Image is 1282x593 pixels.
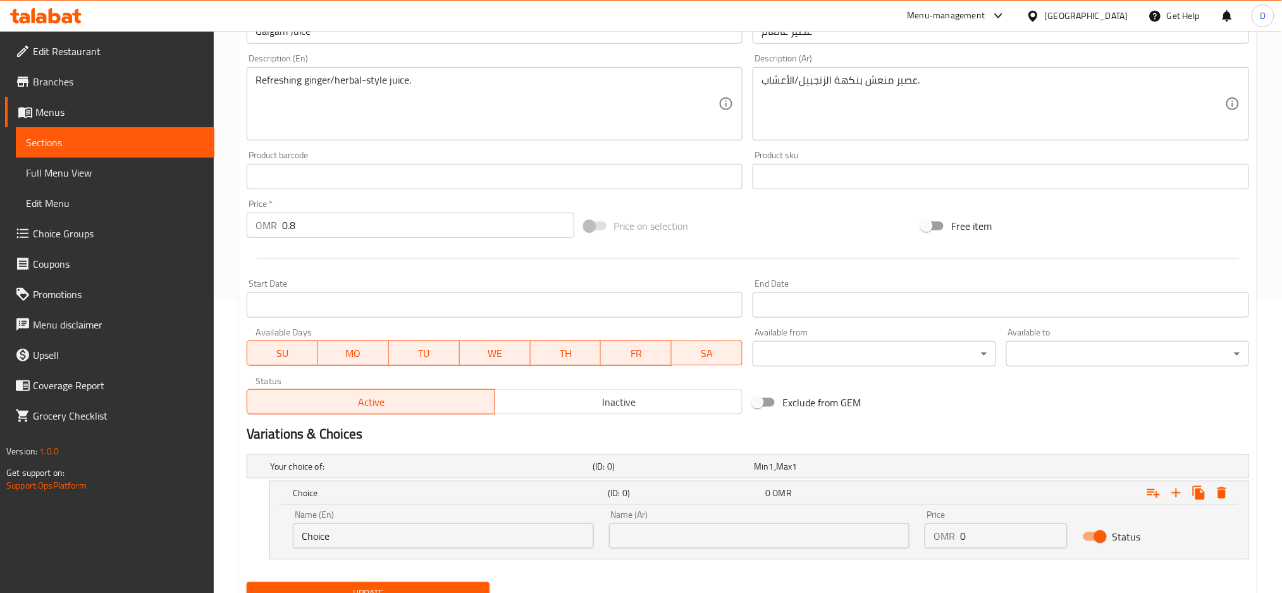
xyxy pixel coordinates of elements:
a: Sections [16,127,214,158]
span: Menu disclaimer [33,317,204,332]
span: TH [536,344,596,363]
a: Menu disclaimer [5,309,214,340]
span: Status [1113,529,1141,544]
span: MO [323,344,384,363]
span: Price on selection [614,218,689,234]
a: Support.OpsPlatform [6,477,87,494]
button: Inactive [495,389,743,415]
span: Branches [33,74,204,89]
a: Promotions [5,279,214,309]
button: MO [318,340,389,366]
input: Please enter price [960,523,1068,549]
span: Menus [35,104,204,120]
span: 0 [765,485,770,501]
div: Expand [270,482,1248,504]
a: Edit Restaurant [5,36,214,66]
span: Sections [26,135,204,150]
h2: Variations & Choices [247,425,1249,444]
div: [GEOGRAPHIC_DATA] [1045,9,1128,23]
span: Promotions [33,287,204,302]
span: Full Menu View [26,165,204,180]
span: FR [606,344,667,363]
span: Version: [6,443,37,459]
span: Edit Restaurant [33,44,204,59]
a: Edit Menu [16,188,214,218]
span: Exclude from GEM [782,395,861,410]
button: Add choice group [1142,482,1165,504]
span: Choice Groups [33,226,204,241]
span: SA [677,344,737,363]
input: Enter name En [293,523,594,549]
div: Menu-management [908,8,985,23]
div: Expand [247,455,1248,478]
span: Upsell [33,347,204,363]
div: ​ [753,341,995,366]
button: WE [460,340,531,366]
span: Free item [951,218,992,234]
span: SU [252,344,313,363]
span: WE [465,344,526,363]
button: Active [247,389,495,415]
button: SA [672,340,743,366]
h5: Your choice of: [270,460,588,473]
a: Branches [5,66,214,97]
div: , [754,460,910,473]
span: OMR [773,485,792,501]
a: Coupons [5,249,214,279]
span: Get support on: [6,465,65,481]
p: OMR [256,218,277,233]
input: Please enter product barcode [247,164,743,189]
p: OMR [934,528,955,544]
span: Coupons [33,256,204,272]
span: Coverage Report [33,378,204,393]
a: Upsell [5,340,214,370]
input: Please enter product sku [753,164,1249,189]
span: Min [754,458,768,475]
button: TH [531,340,601,366]
h5: (ID: 0) [608,487,760,499]
a: Coverage Report [5,370,214,401]
span: Active [252,393,490,411]
button: Delete Choice [1211,482,1233,504]
a: Choice Groups [5,218,214,249]
span: TU [394,344,455,363]
button: FR [601,340,672,366]
span: Edit Menu [26,196,204,211]
h5: (ID: 0) [593,460,749,473]
textarea: Refreshing ginger/herbal-style juice. [256,74,719,134]
h5: Choice [293,487,603,499]
a: Grocery Checklist [5,401,214,431]
div: ​ [1006,341,1249,366]
span: 1.0.0 [39,443,59,459]
span: Grocery Checklist [33,408,204,423]
a: Menus [5,97,214,127]
button: TU [389,340,460,366]
span: Inactive [500,393,738,411]
button: Add new choice [1165,482,1188,504]
input: Please enter price [282,213,574,238]
span: 1 [792,458,798,475]
span: Max [776,458,792,475]
textarea: عصير منعش بنكهة الزنجبيل/الأعشاب. [761,74,1225,134]
span: 1 [769,458,774,475]
button: Clone new choice [1188,482,1211,504]
button: SU [247,340,318,366]
span: D [1260,9,1266,23]
a: Full Menu View [16,158,214,188]
input: Enter name Ar [609,523,910,549]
